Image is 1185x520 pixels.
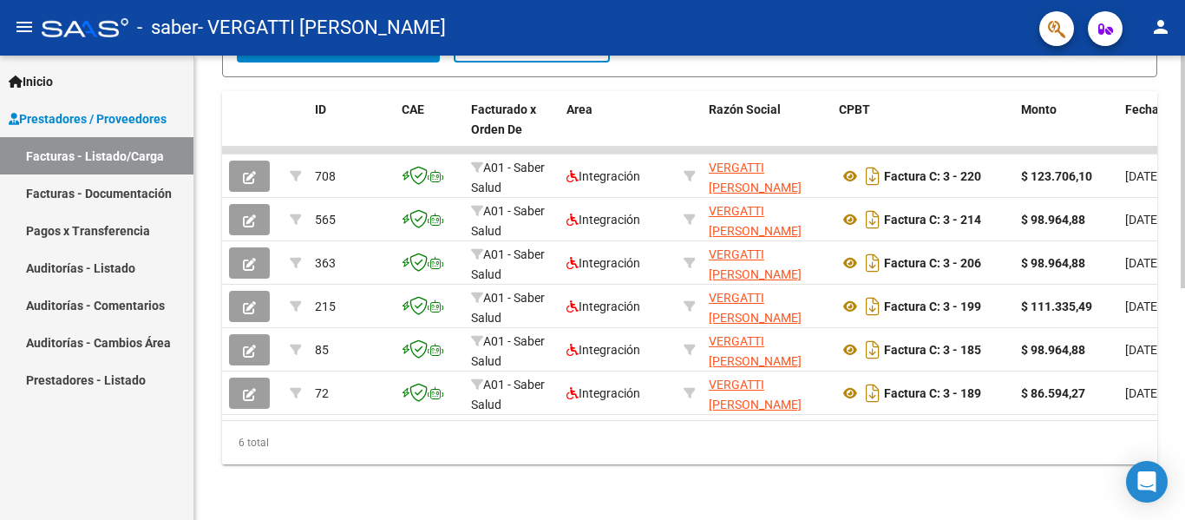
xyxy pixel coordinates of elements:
mat-icon: menu [14,16,35,37]
i: Descargar documento [861,379,884,407]
span: 85 [315,343,329,357]
strong: Factura C: 3 - 206 [884,256,981,270]
span: Razón Social [709,102,781,116]
strong: Factura C: 3 - 189 [884,386,981,400]
strong: $ 98.964,88 [1021,256,1085,270]
i: Descargar documento [861,336,884,364]
i: Descargar documento [861,206,884,234]
span: A01 - Saber Salud [471,291,545,325]
datatable-header-cell: Facturado x Orden De [464,91,560,168]
datatable-header-cell: CPBT [832,91,1014,168]
strong: $ 98.964,88 [1021,343,1085,357]
span: Monto [1021,102,1057,116]
strong: $ 98.964,88 [1021,213,1085,227]
i: Descargar documento [861,249,884,277]
span: 215 [315,299,336,313]
span: Inicio [9,72,53,91]
datatable-header-cell: ID [308,91,395,168]
i: Descargar documento [861,293,884,320]
span: Integración [566,256,640,270]
span: 708 [315,169,336,183]
strong: $ 111.335,49 [1021,299,1092,313]
div: 27309571008 [709,332,825,368]
div: 27309571008 [709,245,825,281]
strong: Factura C: 3 - 199 [884,299,981,313]
span: VERGATTI [PERSON_NAME] [709,204,802,238]
div: 27309571008 [709,288,825,325]
span: Facturado x Orden De [471,102,536,136]
span: VERGATTI [PERSON_NAME] [709,378,802,411]
strong: $ 123.706,10 [1021,169,1092,183]
strong: $ 86.594,27 [1021,386,1085,400]
datatable-header-cell: Area [560,91,677,168]
span: VERGATTI [PERSON_NAME] [709,247,802,281]
span: [DATE] [1125,169,1161,183]
span: A01 - Saber Salud [471,334,545,368]
span: Area [566,102,592,116]
span: - VERGATTI [PERSON_NAME] [198,9,446,47]
span: Prestadores / Proveedores [9,109,167,128]
div: 27309571008 [709,158,825,194]
datatable-header-cell: Razón Social [702,91,832,168]
i: Descargar documento [861,162,884,190]
span: 363 [315,256,336,270]
div: 27309571008 [709,375,825,411]
span: A01 - Saber Salud [471,204,545,238]
span: [DATE] [1125,213,1161,227]
span: [DATE] [1125,386,1161,400]
span: [DATE] [1125,256,1161,270]
span: CAE [402,102,424,116]
span: ID [315,102,326,116]
span: VERGATTI [PERSON_NAME] [709,291,802,325]
div: 6 total [222,421,1157,464]
span: 565 [315,213,336,227]
span: VERGATTI [PERSON_NAME] [709,161,802,194]
span: Integración [566,386,640,400]
span: A01 - Saber Salud [471,247,545,281]
span: A01 - Saber Salud [471,161,545,194]
span: Integración [566,213,640,227]
mat-icon: person [1150,16,1171,37]
div: 27309571008 [709,201,825,238]
span: [DATE] [1125,343,1161,357]
span: - saber [137,9,198,47]
strong: Factura C: 3 - 214 [884,213,981,227]
datatable-header-cell: CAE [395,91,464,168]
strong: Factura C: 3 - 220 [884,169,981,183]
div: Open Intercom Messenger [1126,461,1168,503]
span: A01 - Saber Salud [471,378,545,411]
span: Integración [566,169,640,183]
span: Integración [566,343,640,357]
strong: Factura C: 3 - 185 [884,343,981,357]
datatable-header-cell: Monto [1014,91,1118,168]
span: Integración [566,299,640,313]
span: [DATE] [1125,299,1161,313]
span: CPBT [839,102,870,116]
span: VERGATTI [PERSON_NAME] [709,334,802,368]
span: 72 [315,386,329,400]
